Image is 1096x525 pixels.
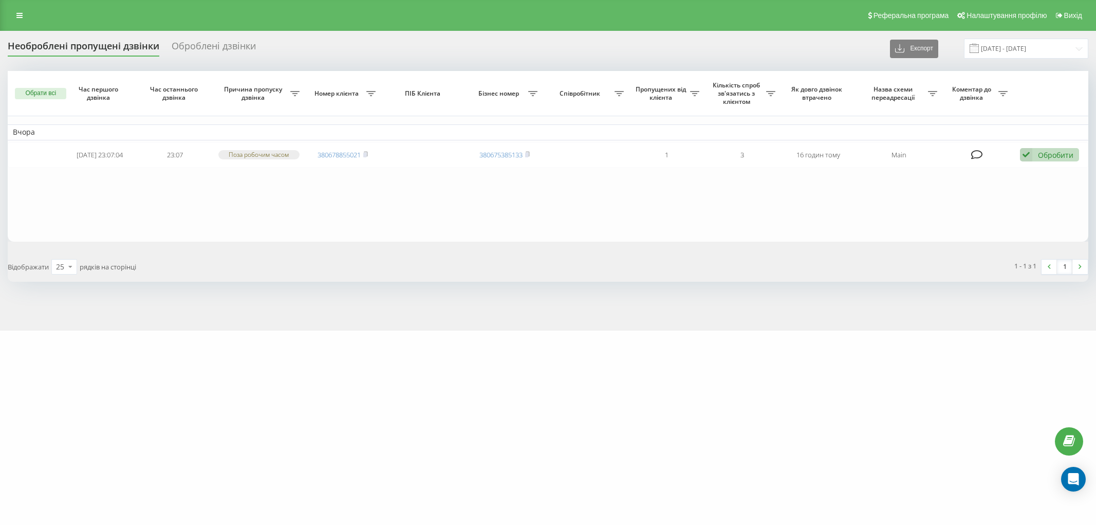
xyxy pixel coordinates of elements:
span: Реферальна програма [874,11,949,20]
td: 16 годин тому [781,142,856,168]
span: Бізнес номер [472,89,528,98]
span: рядків на сторінці [80,262,136,271]
span: Коментар до дзвінка [948,85,998,101]
span: Вихід [1064,11,1082,20]
span: Назва схеми переадресації [861,85,928,101]
td: Вчора [8,124,1088,140]
span: Час першого дзвінка [70,85,129,101]
span: Пропущених від клієнта [634,85,690,101]
span: Налаштування профілю [967,11,1047,20]
span: Номер клієнта [310,89,366,98]
span: Причина пропуску дзвінка [218,85,291,101]
span: Кількість спроб зв'язатись з клієнтом [710,81,766,105]
span: Час останнього дзвінка [146,85,205,101]
td: 3 [704,142,780,168]
button: Експорт [890,40,938,58]
a: 380678855021 [318,150,361,159]
span: ПІБ Клієнта [389,89,458,98]
span: Співробітник [548,89,615,98]
div: Поза робочим часом [218,150,300,159]
td: 1 [629,142,704,168]
div: Оброблені дзвінки [172,41,256,57]
div: Open Intercom Messenger [1061,467,1086,492]
td: 23:07 [137,142,213,168]
a: 380675385133 [479,150,523,159]
a: 1 [1057,260,1072,274]
div: Обробити [1038,150,1073,160]
div: 25 [56,262,64,272]
td: Main [856,142,942,168]
span: Як довго дзвінок втрачено [789,85,847,101]
div: 1 - 1 з 1 [1014,261,1036,271]
td: [DATE] 23:07:04 [62,142,137,168]
button: Обрати всі [15,88,66,99]
span: Відображати [8,262,49,271]
div: Необроблені пропущені дзвінки [8,41,159,57]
